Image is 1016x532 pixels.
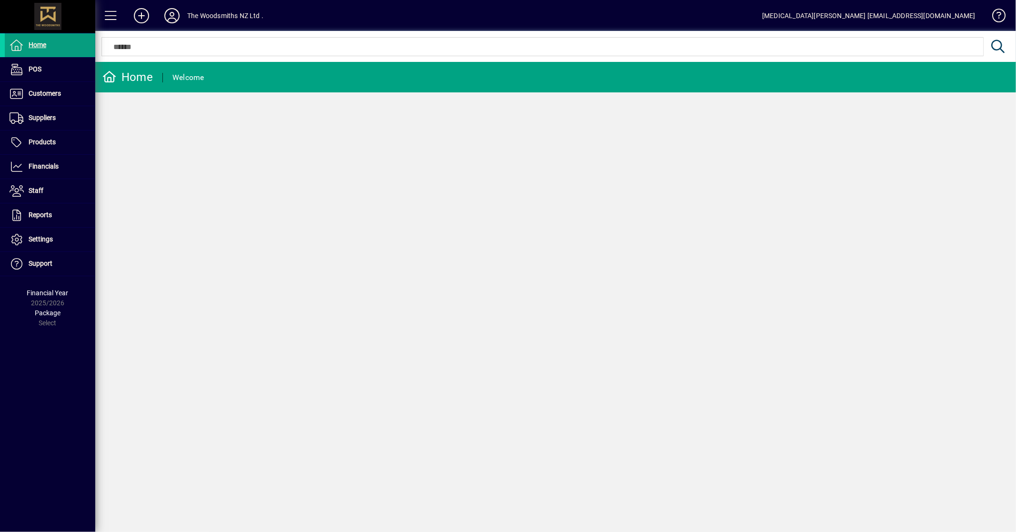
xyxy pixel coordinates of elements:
[187,8,263,23] div: The Woodsmiths NZ Ltd .
[29,65,41,73] span: POS
[157,7,187,24] button: Profile
[985,2,1004,33] a: Knowledge Base
[27,289,69,297] span: Financial Year
[5,252,95,276] a: Support
[5,155,95,179] a: Financials
[5,203,95,227] a: Reports
[35,309,60,317] span: Package
[29,41,46,49] span: Home
[5,106,95,130] a: Suppliers
[29,162,59,170] span: Financials
[172,70,204,85] div: Welcome
[5,179,95,203] a: Staff
[126,7,157,24] button: Add
[762,8,976,23] div: [MEDICAL_DATA][PERSON_NAME] [EMAIL_ADDRESS][DOMAIN_NAME]
[5,82,95,106] a: Customers
[29,114,56,121] span: Suppliers
[29,211,52,219] span: Reports
[102,70,153,85] div: Home
[29,235,53,243] span: Settings
[29,260,52,267] span: Support
[29,90,61,97] span: Customers
[5,58,95,81] a: POS
[29,187,43,194] span: Staff
[5,228,95,251] a: Settings
[29,138,56,146] span: Products
[5,130,95,154] a: Products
